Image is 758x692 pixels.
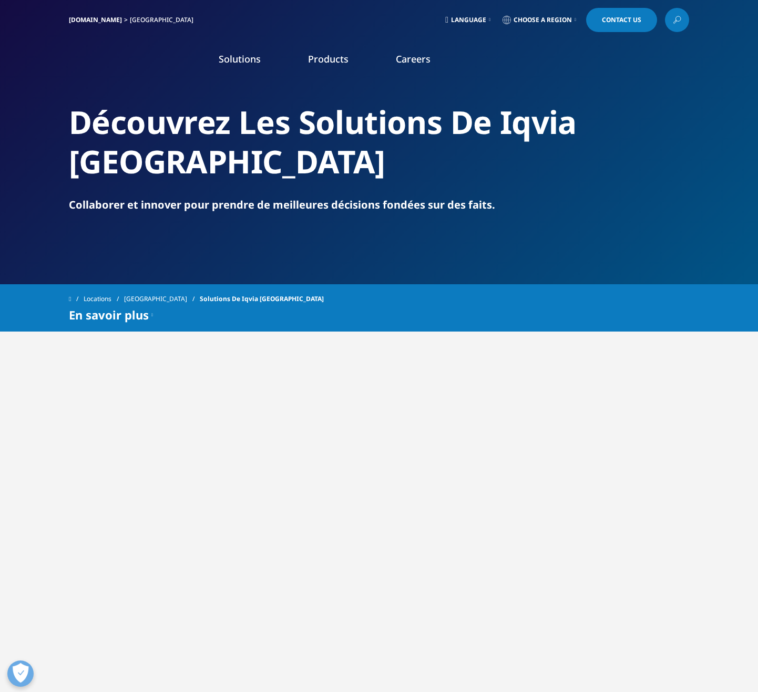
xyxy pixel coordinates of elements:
h2: Découvrez Les Solutions De Iqvia [GEOGRAPHIC_DATA] [69,102,689,181]
a: Careers [396,53,431,65]
a: [GEOGRAPHIC_DATA] [124,290,200,308]
a: Contact Us [586,8,657,32]
a: [DOMAIN_NAME] [69,15,122,24]
div: Collaborer et innover pour prendre de meilleures décisions fondées sur des faits. [69,198,689,212]
a: Locations [84,290,124,308]
span: Contact Us [602,17,641,23]
span: En savoir plus [69,308,149,321]
span: Language [451,16,486,24]
button: Ouvrir le centre de préférences [7,660,34,687]
div: [GEOGRAPHIC_DATA] [130,16,198,24]
span: Solutions De Iqvia [GEOGRAPHIC_DATA] [200,290,324,308]
span: Choose a Region [514,16,572,24]
a: Products [308,53,349,65]
nav: Primary [157,37,689,86]
a: Solutions [219,53,261,65]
